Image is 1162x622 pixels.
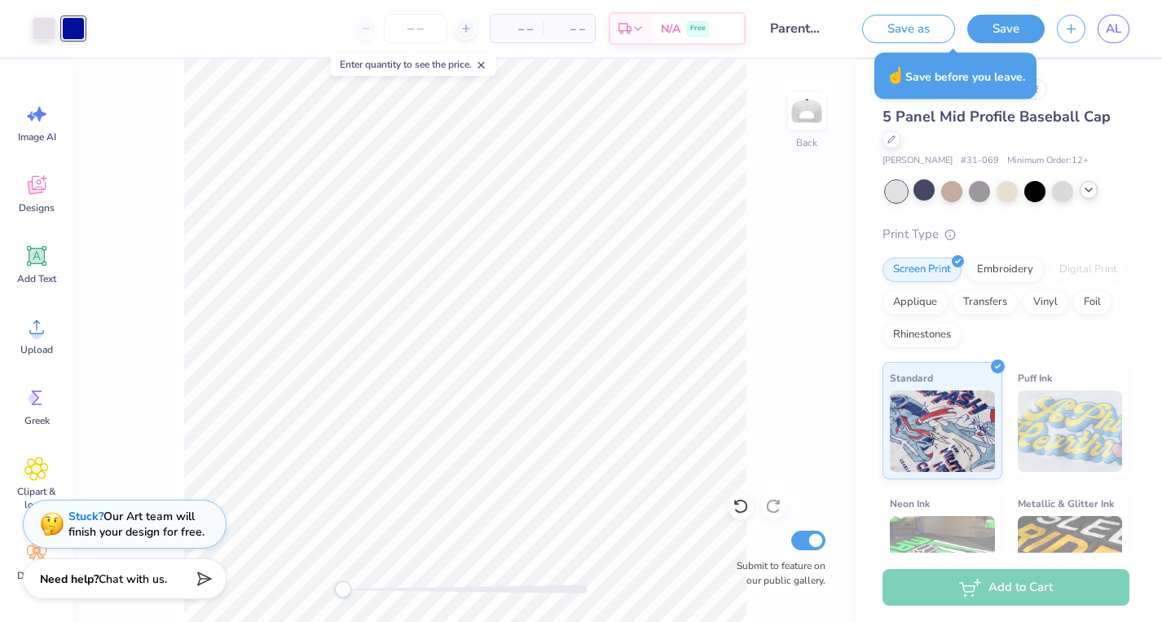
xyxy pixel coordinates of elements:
[19,201,55,214] span: Designs
[883,258,962,282] div: Screen Print
[728,558,825,588] label: Submit to feature on our public gallery.
[886,65,905,86] span: ☝️
[335,581,351,598] div: Accessibility label
[690,23,706,34] span: Free
[874,53,1037,99] div: Save before you leave.
[883,154,953,168] span: [PERSON_NAME]
[331,53,496,76] div: Enter quantity to see the price.
[500,20,533,37] span: – –
[1106,20,1121,38] span: AL
[1049,258,1128,282] div: Digital Print
[99,571,167,587] span: Chat with us.
[17,272,56,285] span: Add Text
[68,509,205,540] div: Our Art team will finish your design for free.
[24,414,50,427] span: Greek
[961,154,999,168] span: # 31-069
[890,369,933,386] span: Standard
[18,130,56,143] span: Image AI
[1007,154,1089,168] span: Minimum Order: 12 +
[890,516,995,598] img: Neon Ink
[796,135,817,150] div: Back
[883,225,1129,244] div: Print Type
[1073,290,1111,315] div: Foil
[966,258,1044,282] div: Embroidery
[1018,516,1123,598] img: Metallic & Glitter Ink
[890,390,995,472] img: Standard
[552,20,585,37] span: – –
[758,12,838,45] input: Untitled Design
[68,509,103,524] strong: Stuck?
[862,15,955,43] button: Save as
[883,323,962,347] div: Rhinestones
[890,495,930,512] span: Neon Ink
[661,20,680,37] span: N/A
[10,485,64,511] span: Clipart & logos
[1018,495,1114,512] span: Metallic & Glitter Ink
[17,569,56,582] span: Decorate
[1018,390,1123,472] img: Puff Ink
[790,95,823,127] img: Back
[953,290,1018,315] div: Transfers
[1098,15,1129,43] a: AL
[883,290,948,315] div: Applique
[40,571,99,587] strong: Need help?
[1018,369,1052,386] span: Puff Ink
[20,343,53,356] span: Upload
[883,107,1111,126] span: 5 Panel Mid Profile Baseball Cap
[1023,290,1068,315] div: Vinyl
[384,14,447,43] input: – –
[967,15,1045,43] button: Save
